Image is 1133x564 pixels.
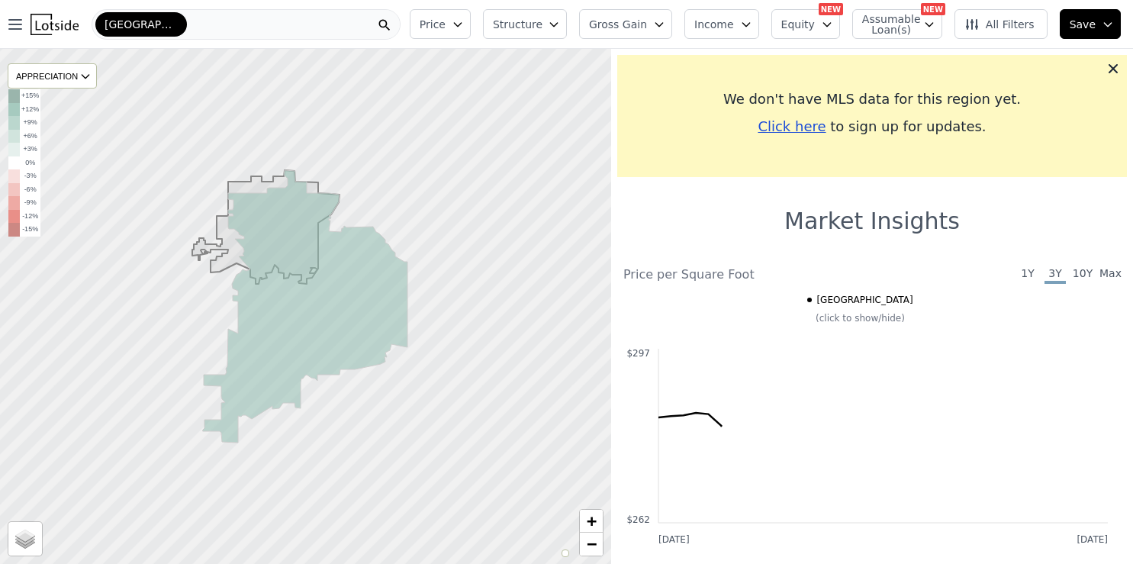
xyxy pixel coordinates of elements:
[20,143,40,156] td: +3%
[20,210,40,224] td: -12%
[105,17,178,32] span: [GEOGRAPHIC_DATA]
[626,348,650,359] text: $297
[626,514,650,525] text: $262
[1077,534,1108,545] text: [DATE]
[758,118,826,134] span: Click here
[579,9,672,39] button: Gross Gain
[31,14,79,35] img: Lotside
[1060,9,1121,39] button: Save
[1017,266,1038,284] span: 1Y
[483,9,567,39] button: Structure
[771,9,840,39] button: Equity
[587,534,597,553] span: −
[8,522,42,556] a: Layers
[8,63,97,89] div: APPRECIATION
[816,294,913,306] span: [GEOGRAPHIC_DATA]
[613,312,1108,324] div: (click to show/hide)
[20,156,40,170] td: 0%
[587,511,597,530] span: +
[921,3,945,15] div: NEW
[493,17,542,32] span: Structure
[819,3,843,15] div: NEW
[623,266,872,284] div: Price per Square Foot
[629,89,1115,110] div: We don't have MLS data for this region yet.
[420,17,446,32] span: Price
[1099,266,1121,284] span: Max
[684,9,759,39] button: Income
[20,183,40,197] td: -6%
[589,17,647,32] span: Gross Gain
[694,17,734,32] span: Income
[1070,17,1096,32] span: Save
[781,17,815,32] span: Equity
[410,9,471,39] button: Price
[964,17,1035,32] span: All Filters
[20,116,40,130] td: +9%
[1044,266,1066,284] span: 3Y
[20,223,40,237] td: -15%
[658,534,690,545] text: [DATE]
[629,116,1115,137] div: to sign up for updates.
[20,196,40,210] td: -9%
[954,9,1048,39] button: All Filters
[20,89,40,103] td: +15%
[784,208,960,235] h1: Market Insights
[852,9,942,39] button: Assumable Loan(s)
[580,510,603,533] a: Zoom in
[1072,266,1093,284] span: 10Y
[580,533,603,556] a: Zoom out
[20,130,40,143] td: +6%
[20,103,40,117] td: +12%
[20,169,40,183] td: -3%
[862,14,911,35] span: Assumable Loan(s)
